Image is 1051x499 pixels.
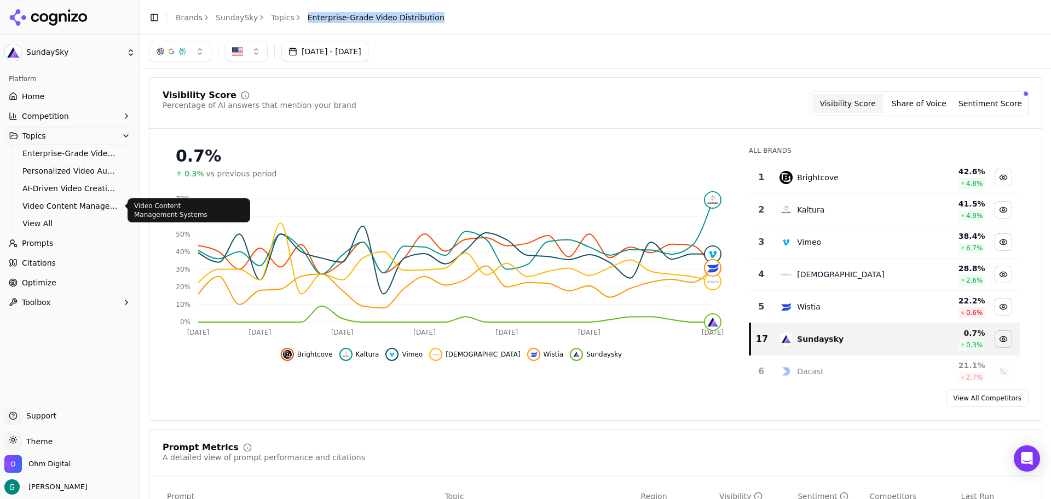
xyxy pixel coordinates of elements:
div: Visibility Score [163,91,236,100]
img: brightcove [779,171,793,184]
div: 41.5 % [915,198,985,209]
span: 4.8 % [966,179,983,188]
img: vidizmo [705,274,720,289]
a: Optimize [4,274,135,291]
button: Hide vidizmo data [429,348,520,361]
tr: 2kalturaKaltura41.5%4.9%Hide kaltura data [750,194,1020,226]
div: Dacast [797,366,823,377]
img: vimeo [388,350,396,359]
span: 6.7 % [966,244,983,253]
div: Kaltura [797,204,824,215]
div: Vimeo [797,237,821,248]
button: Hide kaltura data [995,201,1012,219]
span: 0.3 % [966,341,983,349]
button: Toolbox [4,294,135,311]
button: Hide brightcove data [281,348,333,361]
img: wistia [779,300,793,313]
div: Prompt Metrics [163,443,239,452]
tspan: 20% [176,283,190,291]
span: Topics [22,130,46,141]
button: Hide brightcove data [995,169,1012,186]
a: Video Content Management Systems [18,198,122,214]
span: Toolbox [22,297,51,308]
div: Open Intercom Messenger [1014,445,1040,472]
button: Topics [4,127,135,145]
tspan: 40% [176,248,190,256]
button: Hide sundaysky data [995,330,1012,348]
button: Hide vimeo data [995,233,1012,251]
span: vs previous period [206,168,277,179]
tr: 6dacastDacast21.1%2.7%Show dacast data [750,355,1020,388]
img: vimeo [705,246,720,262]
span: 2.6 % [966,276,983,285]
a: Prompts [4,234,135,252]
span: Theme [22,437,53,446]
tspan: [DATE] [331,329,354,336]
p: Video Content Management Systems [134,202,244,219]
span: Optimize [22,277,56,288]
div: 21.1 % [915,360,985,371]
a: Home [4,88,135,105]
button: Hide vidizmo data [995,266,1012,283]
a: Citations [4,254,135,272]
div: A detailed view of prompt performance and citations [163,452,365,463]
span: Home [22,91,44,102]
div: 6 [754,365,769,378]
tr: 17sundayskySundaysky0.7%0.3%Hide sundaysky data [750,323,1020,355]
div: 28.8 % [915,263,985,274]
span: SundaySky [26,48,122,58]
span: Support [22,410,56,421]
div: 1 [754,171,769,184]
a: View All Competitors [946,389,1029,407]
tr: 4vidizmo[DEMOGRAPHIC_DATA]28.8%2.6%Hide vidizmo data [750,259,1020,291]
tspan: 10% [176,301,190,308]
a: SundaySky [216,12,258,23]
span: Enterprise-Grade Video Distribution [22,148,118,159]
button: Hide vimeo data [385,348,423,361]
button: Hide wistia data [527,348,564,361]
img: brightcove [283,350,292,359]
a: Brands [176,13,203,22]
img: wistia [705,260,720,276]
button: Open user button [4,479,88,495]
a: Topics [271,12,294,23]
span: Ohm Digital [28,459,71,469]
div: 5 [754,300,769,313]
tspan: 70% [176,195,190,203]
span: Personalized Video Automation [22,165,118,176]
span: Competition [22,111,69,122]
img: sundaysky [572,350,581,359]
img: wistia [529,350,538,359]
img: US [232,46,243,57]
div: Sundaysky [797,334,844,345]
img: vidizmo [779,268,793,281]
span: 0.6 % [966,308,983,317]
div: 2 [754,203,769,216]
tspan: 30% [176,266,190,273]
span: [PERSON_NAME] [24,482,88,492]
button: Hide sundaysky data [570,348,622,361]
tr: 3vimeoVimeo38.4%6.7%Hide vimeo data [750,226,1020,259]
a: View All [18,216,122,231]
img: dacast [779,365,793,378]
span: 2.7 % [966,373,983,382]
a: AI-Driven Video Creation Tools [18,181,122,196]
div: Percentage of AI answers that mention your brand [163,100,356,111]
button: Visibility Score [812,94,883,113]
img: Ohm Digital [4,455,22,473]
button: Share of Voice [883,94,955,113]
span: Vimeo [402,350,423,359]
tspan: [DATE] [187,329,210,336]
a: Personalized Video Automation [18,163,122,179]
span: View All [22,218,118,229]
div: 0.7% [176,146,727,166]
div: All Brands [749,146,1020,155]
tr: 5wistiaWistia22.2%0.6%Hide wistia data [750,291,1020,323]
button: Competition [4,107,135,125]
span: AI-Driven Video Creation Tools [22,183,118,194]
div: 38.4 % [915,231,985,242]
img: kaltura [779,203,793,216]
div: Brightcove [797,172,839,183]
span: 0.3% [184,168,204,179]
span: Citations [22,257,56,268]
